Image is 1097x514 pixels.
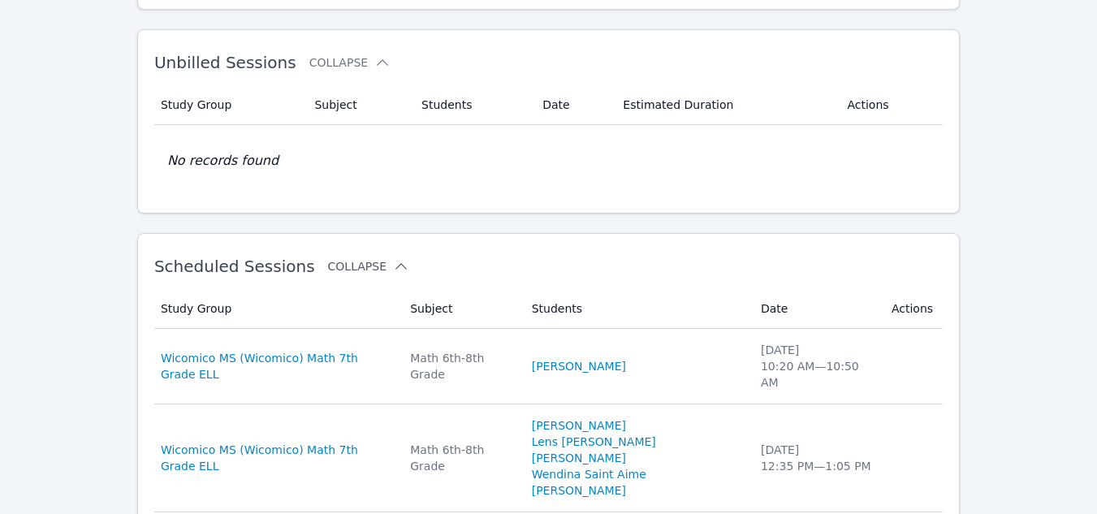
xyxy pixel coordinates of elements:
span: Scheduled Sessions [154,257,315,276]
span: Unbilled Sessions [154,53,296,72]
th: Subject [400,289,521,329]
a: [PERSON_NAME] [532,417,626,434]
div: Math 6th-8th Grade [410,442,512,474]
th: Study Group [154,85,305,125]
tr: Wicomico MS (Wicomico) Math 7th Grade ELLMath 6th-8th Grade[PERSON_NAME][DATE]10:20 AM—10:50 AM [154,329,943,404]
th: Students [412,85,533,125]
th: Date [751,289,882,329]
th: Actions [882,289,943,329]
th: Students [522,289,751,329]
button: Collapse [309,54,391,71]
th: Actions [837,85,943,125]
a: [PERSON_NAME] [532,450,626,466]
a: [PERSON_NAME] [532,482,626,499]
a: Lens [PERSON_NAME] [532,434,656,450]
tr: Wicomico MS (Wicomico) Math 7th Grade ELLMath 6th-8th Grade[PERSON_NAME]Lens [PERSON_NAME][PERSON... [154,404,943,512]
td: No records found [154,125,943,197]
a: Wicomico MS (Wicomico) Math 7th Grade ELL [161,442,391,474]
div: [DATE] 10:20 AM — 10:50 AM [761,342,872,391]
button: Collapse [328,258,409,274]
a: Wendina Saint Aime [532,466,646,482]
div: [DATE] 12:35 PM — 1:05 PM [761,442,872,474]
a: Wicomico MS (Wicomico) Math 7th Grade ELL [161,350,391,382]
th: Subject [304,85,412,125]
th: Estimated Duration [613,85,837,125]
th: Date [533,85,613,125]
a: [PERSON_NAME] [532,358,626,374]
th: Study Group [154,289,400,329]
div: Math 6th-8th Grade [410,350,512,382]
